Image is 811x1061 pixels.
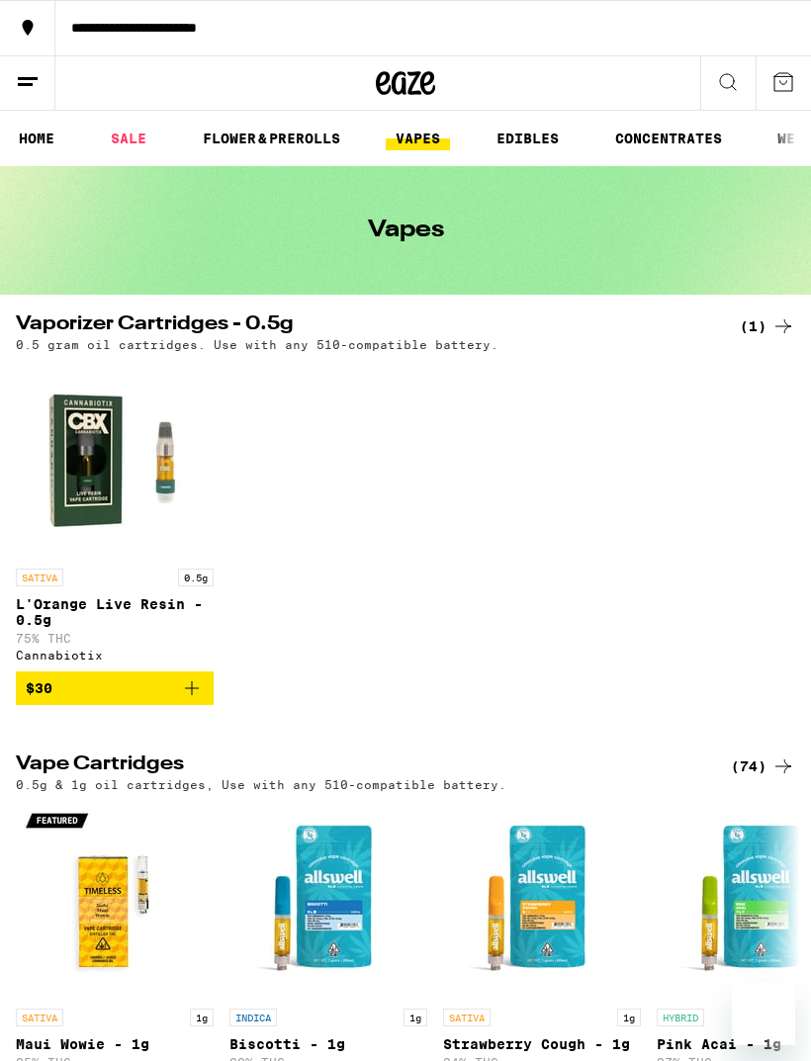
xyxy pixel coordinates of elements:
p: Strawberry Cough - 1g [443,1036,641,1052]
p: Biscotti - 1g [229,1036,427,1052]
p: Maui Wowie - 1g [16,1036,214,1052]
div: Cannabiotix [16,649,214,662]
p: 0.5g & 1g oil cartridges, Use with any 510-compatible battery. [16,778,506,791]
a: HOME [9,127,64,150]
a: CONCENTRATES [605,127,732,150]
h2: Vape Cartridges [16,754,698,778]
p: 0.5g [178,569,214,586]
p: 1g [404,1009,427,1026]
a: SALE [101,127,156,150]
p: 1g [190,1009,214,1026]
a: FLOWER & PREROLLS [193,127,350,150]
h2: Vaporizer Cartridges - 0.5g [16,314,698,338]
p: 75% THC [16,632,214,645]
p: 1g [617,1009,641,1026]
p: SATIVA [16,1009,63,1026]
h1: Vapes [368,219,444,242]
p: SATIVA [443,1009,491,1026]
iframe: Button to launch messaging window [732,982,795,1045]
a: (1) [740,314,795,338]
p: 0.5 gram oil cartridges. Use with any 510-compatible battery. [16,338,498,351]
img: Allswell - Strawberry Cough - 1g [443,801,641,999]
p: HYBRID [657,1009,704,1026]
a: VAPES [386,127,450,150]
button: Add to bag [16,671,214,705]
img: Cannabiotix - L'Orange Live Resin - 0.5g [16,361,214,559]
p: SATIVA [16,569,63,586]
p: L'Orange Live Resin - 0.5g [16,596,214,628]
a: (74) [731,754,795,778]
span: $30 [26,680,52,696]
a: EDIBLES [487,127,569,150]
p: INDICA [229,1009,277,1026]
img: Allswell - Biscotti - 1g [229,801,427,999]
img: Timeless - Maui Wowie - 1g [16,801,214,999]
a: Open page for L'Orange Live Resin - 0.5g from Cannabiotix [16,361,214,671]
